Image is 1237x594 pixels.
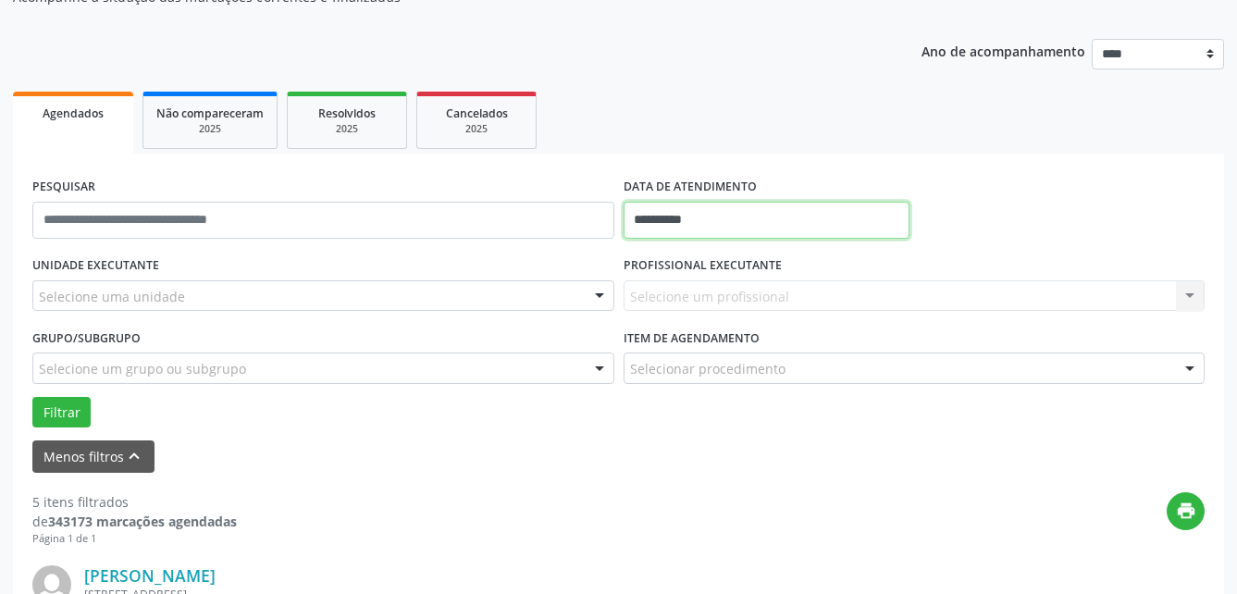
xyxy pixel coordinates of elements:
p: Ano de acompanhamento [922,39,1085,62]
label: PROFISSIONAL EXECUTANTE [624,252,782,280]
button: print [1167,492,1205,530]
div: 2025 [156,122,264,136]
i: keyboard_arrow_up [124,446,144,466]
div: 5 itens filtrados [32,492,237,512]
span: Não compareceram [156,105,264,121]
span: Agendados [43,105,104,121]
label: DATA DE ATENDIMENTO [624,173,757,202]
label: Item de agendamento [624,324,760,353]
div: 2025 [301,122,393,136]
button: Menos filtroskeyboard_arrow_up [32,440,155,473]
a: [PERSON_NAME] [84,565,216,586]
div: Página 1 de 1 [32,531,237,547]
label: UNIDADE EXECUTANTE [32,252,159,280]
label: PESQUISAR [32,173,95,202]
button: Filtrar [32,397,91,428]
span: Selecione um grupo ou subgrupo [39,359,246,378]
span: Selecionar procedimento [630,359,785,378]
span: Selecione uma unidade [39,287,185,306]
label: Grupo/Subgrupo [32,324,141,353]
i: print [1176,501,1196,521]
div: 2025 [430,122,523,136]
strong: 343173 marcações agendadas [48,513,237,530]
span: Cancelados [446,105,508,121]
div: de [32,512,237,531]
span: Resolvidos [318,105,376,121]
